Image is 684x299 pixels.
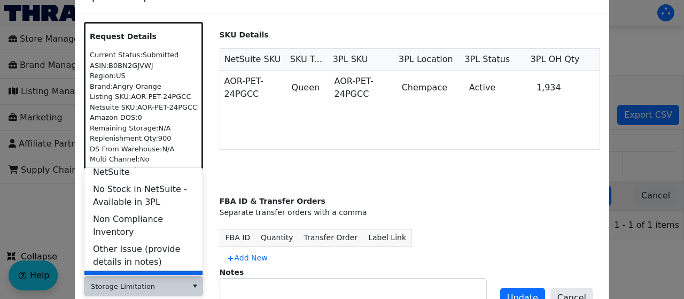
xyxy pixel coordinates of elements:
[532,71,600,105] td: 1,934
[93,183,194,209] span: No Stock in NetSuite - Available in 3PL
[90,81,197,92] div: Brand: Angry Orange
[91,281,181,292] span: Storage Limitation
[363,229,411,246] th: Label Link
[224,53,281,66] span: NetSuite SKU
[220,207,601,218] div: Separate transfer orders with a comma
[220,29,601,41] p: SKU Details
[330,71,398,105] td: AOR-PET-24PGCC
[90,154,197,165] div: Multi Channel: No
[90,60,197,71] div: ASIN: B0BN2GJVWJ
[399,53,453,66] span: 3PL Location
[187,277,203,296] button: select
[90,144,197,155] div: DS From Warehouse: N/A
[93,273,172,286] span: Storage Limitation
[93,243,194,269] span: Other Issue (provide details in notes)
[90,112,197,123] div: Amazon DOS: 0
[333,53,368,66] span: 3PL SKU
[220,229,255,246] th: FBA ID
[226,252,268,264] span: Add New
[255,229,299,246] th: Quantity
[93,213,194,239] span: Non Compliance Inventory
[398,71,465,105] td: Chempace
[531,53,580,66] span: 3PL OH Qty
[287,71,330,105] td: Queen
[220,71,287,105] td: AOR-PET-24PGCC
[90,102,197,113] div: Netsuite SKU: AOR-PET-24PGCC
[290,53,324,66] span: SKU Type
[90,31,197,42] p: Request Details
[464,53,510,66] span: 3PL Status
[220,268,244,277] label: Notes
[90,133,197,144] div: Replenishment Qty: 900
[220,196,601,207] div: FBA ID & Transfer Orders
[90,91,197,102] div: Listing SKU: AOR-PET-24PGCC
[90,165,197,175] div: Date Created: N/A
[299,229,363,246] th: Transfer Order
[465,71,532,105] td: Active
[90,71,197,81] div: Region: US
[90,123,197,134] div: Remaining Storage: N/A
[220,249,274,267] button: Add New
[90,50,197,60] div: Current Status: Submitted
